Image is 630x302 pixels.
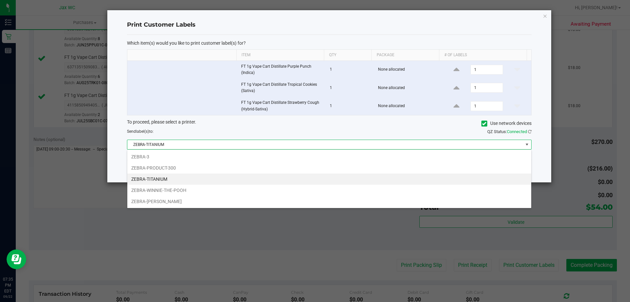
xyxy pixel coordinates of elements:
[324,50,371,61] th: Qty
[127,129,154,134] span: Send to:
[127,40,532,46] p: Which item(s) would you like to print customer label(s) for?
[371,50,439,61] th: Package
[374,79,443,97] td: None allocated
[122,119,536,128] div: To proceed, please select a printer.
[326,97,374,115] td: 1
[439,50,527,61] th: # of labels
[507,129,527,134] span: Connected
[127,21,532,29] h4: Print Customer Labels
[374,61,443,79] td: None allocated
[326,61,374,79] td: 1
[7,249,26,269] iframe: Resource center
[127,174,531,185] li: ZEBRA-TITANIUM
[127,185,531,196] li: ZEBRA-WINNIE-THE-POOH
[237,97,326,115] td: FT 1g Vape Cart Distillate Strawberry Cough (Hybrid-Sativa)
[481,120,532,127] label: Use network devices
[127,196,531,207] li: ZEBRA-[PERSON_NAME]
[127,151,531,162] li: ZEBRA-3
[127,162,531,174] li: ZEBRA-PRODUCT-300
[237,61,326,79] td: FT 1g Vape Cart Distillate Purple Punch (Indica)
[136,129,149,134] span: label(s)
[127,140,523,149] span: ZEBRA-TITANIUM
[374,97,443,115] td: None allocated
[487,129,532,134] span: QZ Status:
[326,79,374,97] td: 1
[237,79,326,97] td: FT 1g Vape Cart Distillate Tropical Cookies (Sativa)
[236,50,324,61] th: Item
